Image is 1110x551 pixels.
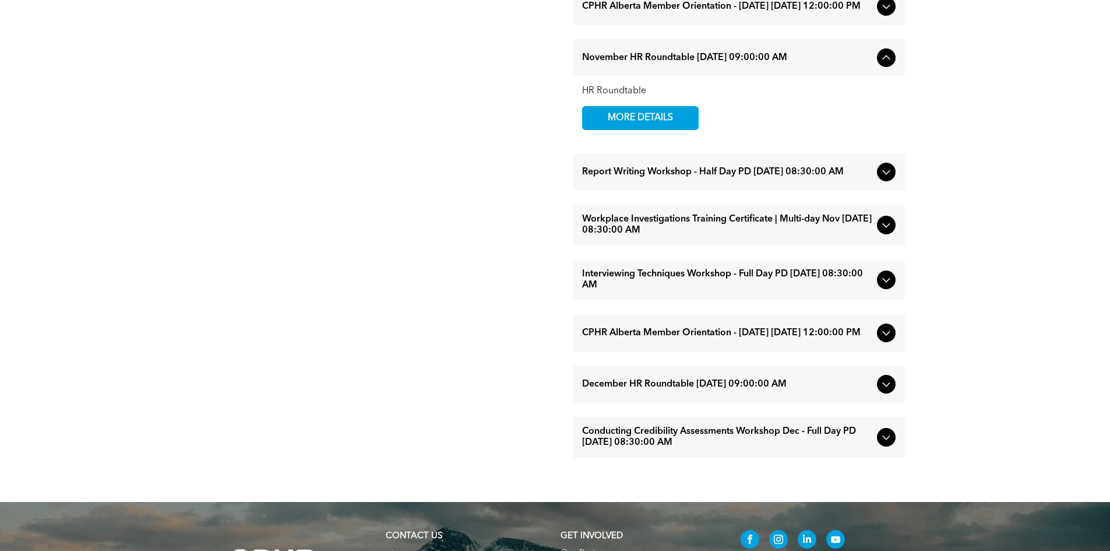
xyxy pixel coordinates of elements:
[582,379,872,390] span: December HR Roundtable [DATE] 09:00:00 AM
[594,107,686,129] span: MORE DETAILS
[582,328,872,339] span: CPHR Alberta Member Orientation - [DATE] [DATE] 12:00:00 PM
[561,532,623,541] span: GET INVOLVED
[582,167,872,178] span: Report Writing Workshop - Half Day PD [DATE] 08:30:00 AM
[582,214,872,236] span: Workplace Investigations Training Certificate | Multi-day Nov [DATE] 08:30:00 AM
[582,106,699,130] a: MORE DETAILS
[582,426,872,448] span: Conducting Credibility Assessments Workshop Dec - Full Day PD [DATE] 08:30:00 AM
[582,86,896,97] div: HR Roundtable
[582,269,872,291] span: Interviewing Techniques Workshop - Full Day PD [DATE] 08:30:00 AM
[582,52,872,64] span: November HR Roundtable [DATE] 09:00:00 AM
[582,1,872,12] span: CPHR Alberta Member Orientation - [DATE] [DATE] 12:00:00 PM
[386,532,442,541] a: CONTACT US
